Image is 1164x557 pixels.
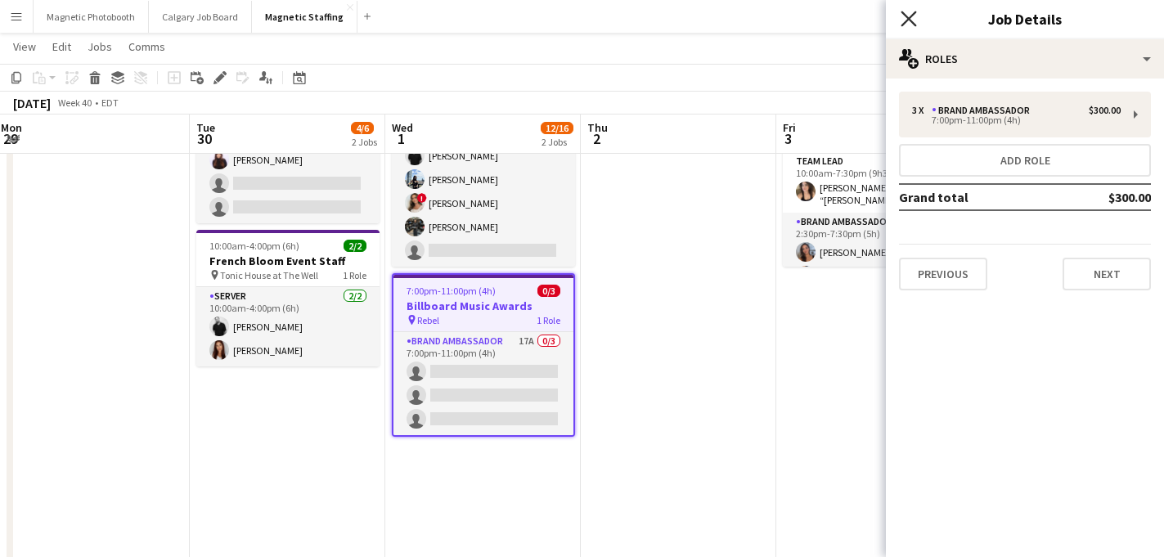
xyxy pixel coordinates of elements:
[899,258,987,290] button: Previous
[81,36,119,57] a: Jobs
[886,39,1164,79] div: Roles
[46,36,78,57] a: Edit
[196,254,380,268] h3: French Bloom Event Staff
[542,136,573,148] div: 2 Jobs
[537,314,560,326] span: 1 Role
[912,105,932,116] div: 3 x
[783,152,966,213] app-card-role: Team Lead1/110:00am-7:30pm (9h30m)[PERSON_NAME] “[PERSON_NAME]” [PERSON_NAME]
[393,299,573,313] h3: Billboard Music Awards
[351,122,374,134] span: 4/6
[122,36,172,57] a: Comms
[393,332,573,435] app-card-role: Brand Ambassador17A0/37:00pm-11:00pm (4h)
[54,97,95,109] span: Week 40
[7,36,43,57] a: View
[209,240,299,252] span: 10:00am-4:00pm (6h)
[196,230,380,366] app-job-card: 10:00am-4:00pm (6h)2/2French Bloom Event Staff Tonic House at The Well1 RoleServer2/210:00am-4:00...
[392,273,575,437] app-job-card: 7:00pm-11:00pm (4h)0/3Billboard Music Awards Rebel1 RoleBrand Ambassador17A0/37:00pm-11:00pm (4h)
[1,120,22,135] span: Mon
[194,129,215,148] span: 30
[13,95,51,111] div: [DATE]
[585,129,608,148] span: 2
[886,8,1164,29] h3: Job Details
[1063,258,1151,290] button: Next
[34,1,149,33] button: Magnetic Photobooth
[101,97,119,109] div: EDT
[252,1,357,33] button: Magnetic Staffing
[13,39,36,54] span: View
[912,116,1121,124] div: 7:00pm-11:00pm (4h)
[783,120,796,135] span: Fri
[220,269,318,281] span: Tonic House at The Well
[407,285,496,297] span: 7:00pm-11:00pm (4h)
[352,136,377,148] div: 2 Jobs
[899,184,1054,210] td: Grand total
[196,120,215,135] span: Tue
[932,105,1036,116] div: Brand Ambassador
[899,144,1151,177] button: Add role
[343,269,366,281] span: 1 Role
[417,193,427,203] span: !
[780,129,796,148] span: 3
[88,39,112,54] span: Jobs
[541,122,573,134] span: 12/16
[1054,184,1151,210] td: $300.00
[196,97,380,223] app-card-role: Promotional Model21A2/48:00am-1:00pm (5h)![PERSON_NAME][PERSON_NAME]
[196,287,380,366] app-card-role: Server2/210:00am-4:00pm (6h)[PERSON_NAME][PERSON_NAME]
[417,314,439,326] span: Rebel
[128,39,165,54] span: Comms
[587,120,608,135] span: Thu
[389,129,413,148] span: 1
[537,285,560,297] span: 0/3
[1089,105,1121,116] div: $300.00
[149,1,252,33] button: Calgary Job Board
[52,39,71,54] span: Edit
[392,120,413,135] span: Wed
[344,240,366,252] span: 2/2
[783,213,966,316] app-card-role: Brand Ambassador3/32:30pm-7:30pm (5h)[PERSON_NAME]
